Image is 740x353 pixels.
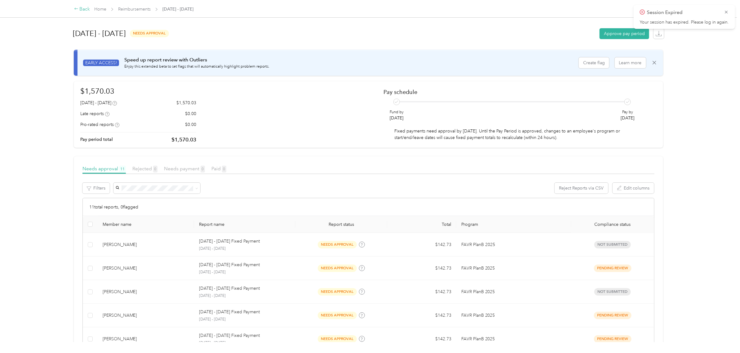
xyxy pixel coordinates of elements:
div: [PERSON_NAME] [103,288,189,295]
td: $142.73 [387,233,456,257]
p: Session Expired [647,9,720,16]
p: Your session has expired. Please log in again. [640,20,729,25]
h1: $1,570.03 [80,86,196,96]
span: Not submitted [594,241,631,248]
p: $0.00 [185,110,196,117]
p: $0.00 [185,121,196,128]
p: [DATE] - [DATE] Fixed Payment [199,238,260,245]
p: Enjoy this extended beta to set flags that will automatically highlight problem reports. [124,64,269,69]
p: [DATE] - [DATE] Fixed Payment [199,332,260,339]
th: Program [456,216,571,233]
div: 11 total reports, 0 flagged [83,198,654,216]
span: needs approval [318,265,357,272]
p: [DATE] - [DATE] [199,293,290,299]
p: [DATE] - [DATE] [199,270,290,275]
span: EARLY ACCESS! [83,60,119,66]
button: Learn more [615,57,646,68]
p: $1,570.03 [176,100,196,106]
td: FAVR PlanB 2025 [456,233,571,257]
p: [DATE] - [DATE] Fixed Payment [199,309,260,315]
p: FAVR PlanB 2025 [461,312,566,319]
button: Create flag [579,57,609,68]
span: 0 [201,166,205,172]
div: [PERSON_NAME] [103,336,189,342]
p: [DATE] [390,115,404,121]
div: Back [74,6,90,13]
h2: Pay schedule [383,89,645,95]
th: Report name [194,216,295,233]
span: needs approval [318,241,357,248]
div: Late reports [80,110,109,117]
span: Rejected [132,166,157,172]
span: [DATE] - [DATE] [162,6,193,12]
span: 0 [222,166,226,172]
p: Fixed payments need approval by [DATE]. Until the Pay Period is approved, changes to an employee'... [394,128,635,141]
span: 11 [119,166,126,172]
h1: [DATE] - [DATE] [73,26,126,41]
a: Home [94,7,106,12]
td: $142.73 [387,327,456,351]
p: [DATE] - [DATE] [199,340,290,346]
p: FAVR PlanB 2025 [461,336,566,342]
a: Reimbursements [118,7,151,12]
p: [DATE] - [DATE] [199,317,290,322]
button: Approve pay period [600,28,649,39]
p: [DATE] - [DATE] Fixed Payment [199,261,260,268]
span: needs approval [318,288,357,295]
p: Pay by [621,109,635,115]
td: $142.73 [387,280,456,304]
span: Not submitted [594,288,631,295]
span: Needs approval [82,166,126,172]
button: Edit columns [613,183,654,194]
div: Member name [103,222,189,227]
th: Member name [98,216,194,233]
p: FAVR PlanB 2025 [461,241,566,248]
div: [PERSON_NAME] [103,312,189,319]
span: needs approval [318,312,357,319]
span: pending review [594,265,631,272]
p: Fund by [390,109,404,115]
span: pending review [594,312,631,319]
span: needs approval [130,30,169,37]
div: [PERSON_NAME] [103,241,189,248]
td: $142.73 [387,304,456,327]
p: $1,570.03 [171,136,196,144]
td: $142.73 [387,257,456,280]
span: pending review [594,335,631,342]
span: Compliance status [576,222,649,227]
span: Report status [300,222,383,227]
td: FAVR PlanB 2025 [456,327,571,351]
p: FAVR PlanB 2025 [461,265,566,272]
span: Paid [211,166,226,172]
iframe: Everlance-gr Chat Button Frame [705,318,740,353]
p: FAVR PlanB 2025 [461,288,566,295]
span: Needs payment [164,166,205,172]
span: needs approval [318,335,357,342]
div: Total [392,222,451,227]
span: 0 [153,166,157,172]
p: [DATE] [621,115,635,121]
p: [DATE] - [DATE] Fixed Payment [199,285,260,292]
p: Speed up report review with Outliers [124,56,269,64]
button: Reject Reports via CSV [555,183,608,194]
td: FAVR PlanB 2025 [456,304,571,327]
td: FAVR PlanB 2025 [456,257,571,280]
button: Filters [82,183,110,194]
div: [DATE] - [DATE] [80,100,117,106]
div: [PERSON_NAME] [103,265,189,272]
div: Pro-rated reports [80,121,119,128]
p: Pay period total [80,136,113,143]
p: [DATE] - [DATE] [199,246,290,252]
td: FAVR PlanB 2025 [456,280,571,304]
